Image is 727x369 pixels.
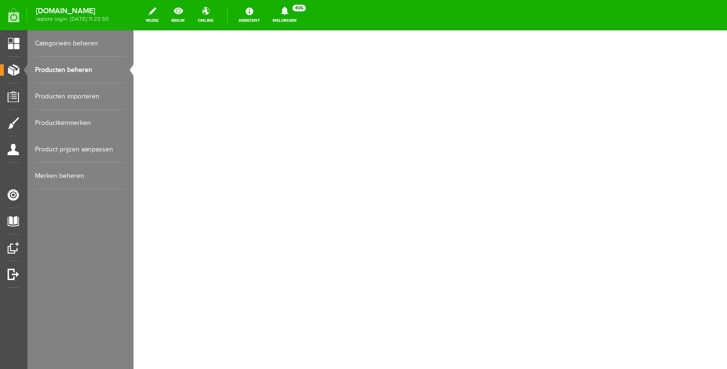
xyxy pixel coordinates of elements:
a: Merken beheren [35,163,126,189]
a: bekijk [166,5,191,26]
a: Productkenmerken [35,110,126,136]
strong: [DOMAIN_NAME] [36,9,108,14]
span: 406 [293,5,306,11]
a: Product prijzen aanpassen [35,136,126,163]
a: Meldingen406 [267,5,302,26]
a: online [192,5,219,26]
a: Assistent [233,5,266,26]
a: Producten importeren [35,83,126,110]
span: laatste login: [DATE] 11:23:30 [36,17,108,22]
a: wijzig [140,5,164,26]
a: Categorieën beheren [35,30,126,57]
a: Producten beheren [35,57,126,83]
